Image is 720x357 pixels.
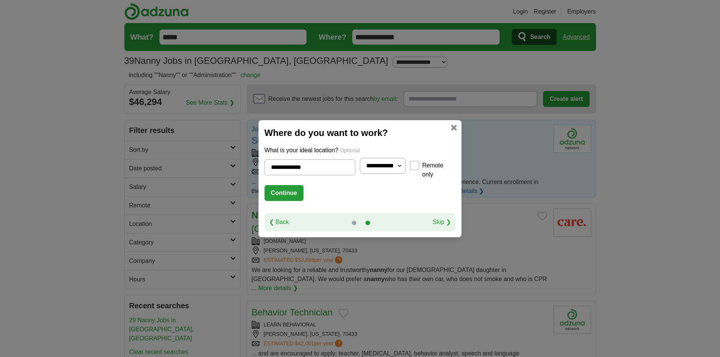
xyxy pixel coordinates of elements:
[265,126,456,140] h2: Where do you want to work?
[340,147,360,153] span: Optional
[269,218,289,227] a: ❮ Back
[265,185,303,201] button: Continue
[265,146,456,155] p: What is your ideal location?
[422,161,455,179] label: Remote only
[433,218,451,227] a: Skip ❯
